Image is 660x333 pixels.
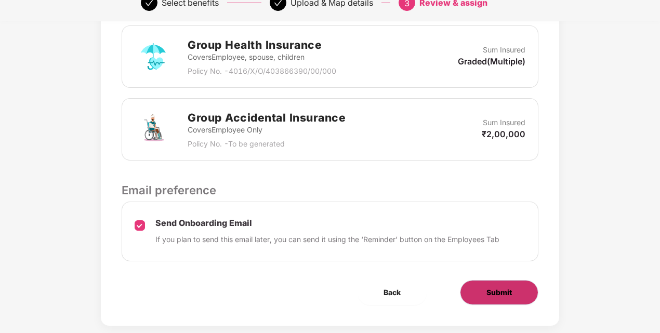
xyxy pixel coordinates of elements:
[358,280,427,305] button: Back
[188,124,346,136] p: Covers Employee Only
[135,38,172,75] img: svg+xml;base64,PHN2ZyB4bWxucz0iaHR0cDovL3d3dy53My5vcmcvMjAwMC9zdmciIHdpZHRoPSI3MiIgaGVpZ2h0PSI3Mi...
[155,218,499,229] p: Send Onboarding Email
[188,65,336,77] p: Policy No. - 4016/X/O/403866390/00/000
[384,287,401,298] span: Back
[483,44,525,56] p: Sum Insured
[486,287,512,298] span: Submit
[155,234,499,245] p: If you plan to send this email later, you can send it using the ‘Reminder’ button on the Employee...
[135,111,172,148] img: svg+xml;base64,PHN2ZyB4bWxucz0iaHR0cDovL3d3dy53My5vcmcvMjAwMC9zdmciIHdpZHRoPSI3MiIgaGVpZ2h0PSI3Mi...
[458,56,525,67] p: Graded(Multiple)
[188,138,346,150] p: Policy No. - To be generated
[460,280,538,305] button: Submit
[483,117,525,128] p: Sum Insured
[122,181,538,199] p: Email preference
[188,36,336,54] h2: Group Health Insurance
[188,109,346,126] h2: Group Accidental Insurance
[188,51,336,63] p: Covers Employee, spouse, children
[482,128,525,140] p: ₹2,00,000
